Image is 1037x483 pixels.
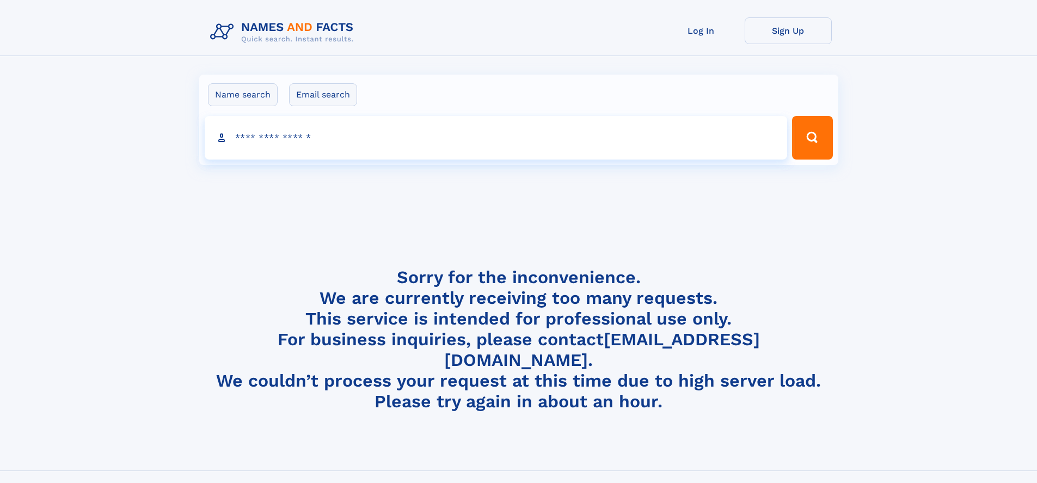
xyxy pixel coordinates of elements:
[206,267,832,412] h4: Sorry for the inconvenience. We are currently receiving too many requests. This service is intend...
[289,83,357,106] label: Email search
[208,83,278,106] label: Name search
[792,116,832,160] button: Search Button
[206,17,363,47] img: Logo Names and Facts
[444,329,760,370] a: [EMAIL_ADDRESS][DOMAIN_NAME]
[658,17,745,44] a: Log In
[745,17,832,44] a: Sign Up
[205,116,788,160] input: search input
